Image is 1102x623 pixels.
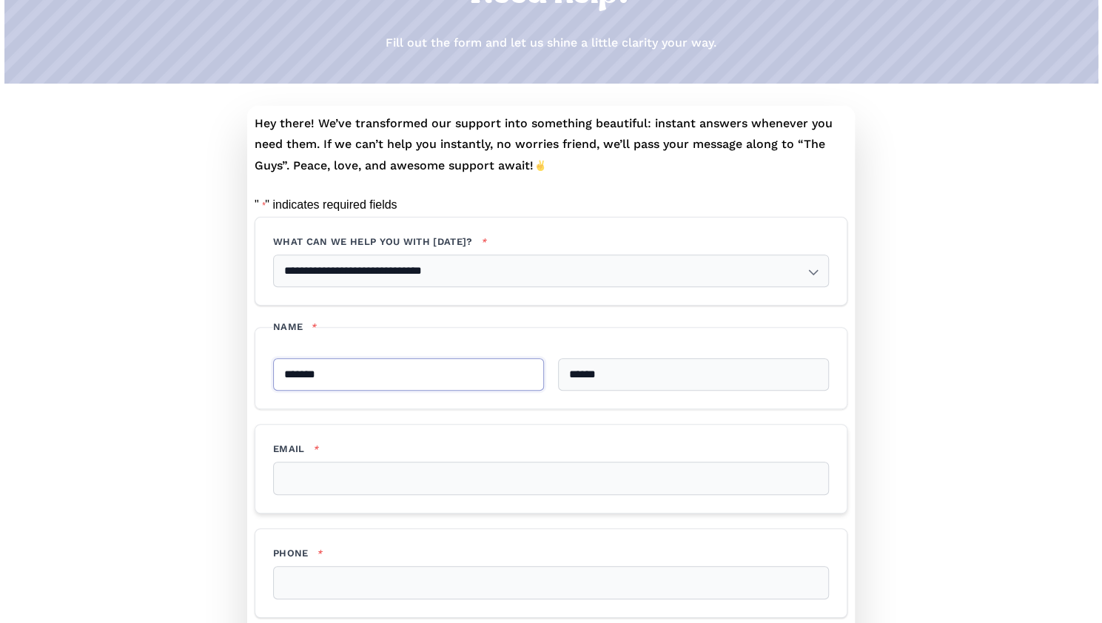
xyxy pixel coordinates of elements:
[273,442,829,456] label: Email
[273,320,316,334] legend: Name
[255,195,847,217] p: " " indicates required fields
[273,235,829,249] label: What can we help you with [DATE]?
[386,33,716,54] p: Fill out the form and let us shine a little clarity your way.
[273,547,829,560] label: Phone
[255,113,847,177] p: Hey there! We’ve transformed our support into something beautiful: instant answers whenever you n...
[534,159,546,171] img: ✌️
